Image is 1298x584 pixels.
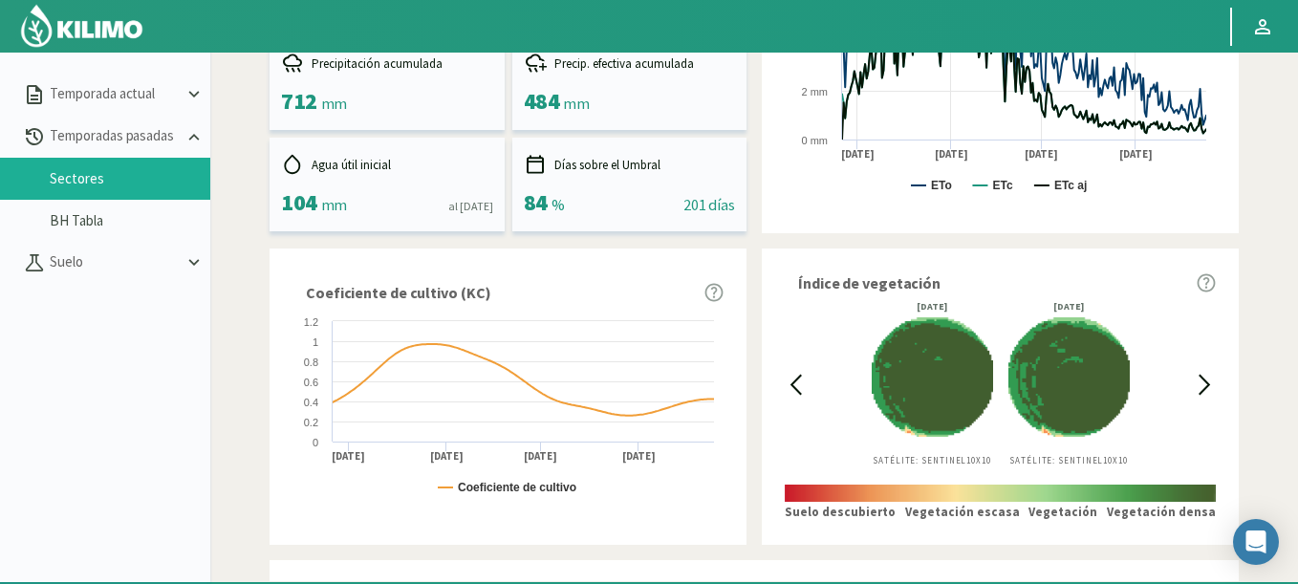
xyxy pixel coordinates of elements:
text: Coeficiente de cultivo [458,481,576,494]
div: [DATE] [1008,302,1130,312]
p: Temporada actual [46,83,184,105]
kil-mini-card: report-summary-cards.ACCUMULATED_EFFECTIVE_PRECIPITATION [512,36,747,130]
text: [DATE] [841,147,875,162]
text: 2 mm [802,86,829,97]
p: Vegetación densa [1107,503,1216,522]
div: Precipitación acumulada [281,52,493,75]
div: al [DATE] [448,198,492,215]
text: 0.4 [304,397,318,408]
text: 0.6 [304,377,318,388]
text: ETc [992,179,1012,192]
p: Vegetación escasa [905,503,1020,522]
span: mm [321,94,347,113]
kil-mini-card: report-summary-cards.ACCUMULATED_PRECIPITATION [270,36,505,130]
text: [DATE] [430,449,464,464]
text: [DATE] [1025,147,1058,162]
span: 84 [524,187,548,217]
a: Sectores [50,170,210,187]
kil-mini-card: report-summary-cards.INITIAL_USEFUL_WATER [270,138,505,231]
text: [DATE] [524,449,557,464]
img: 8d6094ea-1569-4c66-8c8c-a812c5aabc0c_-_sentinel_-_2025-01-07.png [872,312,993,442]
text: 0.8 [304,357,318,368]
img: 8d6094ea-1569-4c66-8c8c-a812c5aabc0c_-_sentinel_-_2025-01-12.png [1008,312,1130,442]
div: Días sobre el Umbral [524,153,736,176]
p: Satélite: Sentinel [872,454,993,467]
span: % [552,195,565,214]
span: mm [563,94,589,113]
text: [DATE] [1119,147,1153,162]
text: 0.2 [304,417,318,428]
text: [DATE] [935,147,968,162]
p: Satélite: Sentinel [1008,454,1130,467]
div: Agua útil inicial [281,153,493,176]
p: Suelo [46,251,184,273]
img: scale [785,485,1216,502]
span: 10X10 [966,455,991,465]
span: 104 [281,187,317,217]
text: 0 [313,437,318,448]
span: 10X10 [1103,455,1128,465]
kil-mini-card: report-summary-cards.DAYS_ABOVE_THRESHOLD [512,138,747,231]
p: Temporadas pasadas [46,125,184,147]
span: mm [321,195,347,214]
text: 0 mm [802,135,829,146]
a: BH Tabla [50,212,210,229]
p: Suelo descubierto [785,503,896,522]
text: 1.2 [304,316,318,328]
text: 1 [313,336,318,348]
span: Coeficiente de cultivo (KC) [306,281,490,304]
text: ETc aj [1054,179,1087,192]
img: Kilimo [19,3,144,49]
div: Open Intercom Messenger [1233,519,1279,565]
span: 484 [524,86,560,116]
div: [DATE] [872,302,993,312]
div: 201 días [683,193,735,216]
text: [DATE] [332,449,365,464]
span: 712 [281,86,317,116]
div: Precip. efectiva acumulada [524,52,736,75]
span: Índice de vegetación [798,271,941,294]
text: [DATE] [622,449,656,464]
p: Vegetación [1028,503,1097,522]
text: ETo [931,179,952,192]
